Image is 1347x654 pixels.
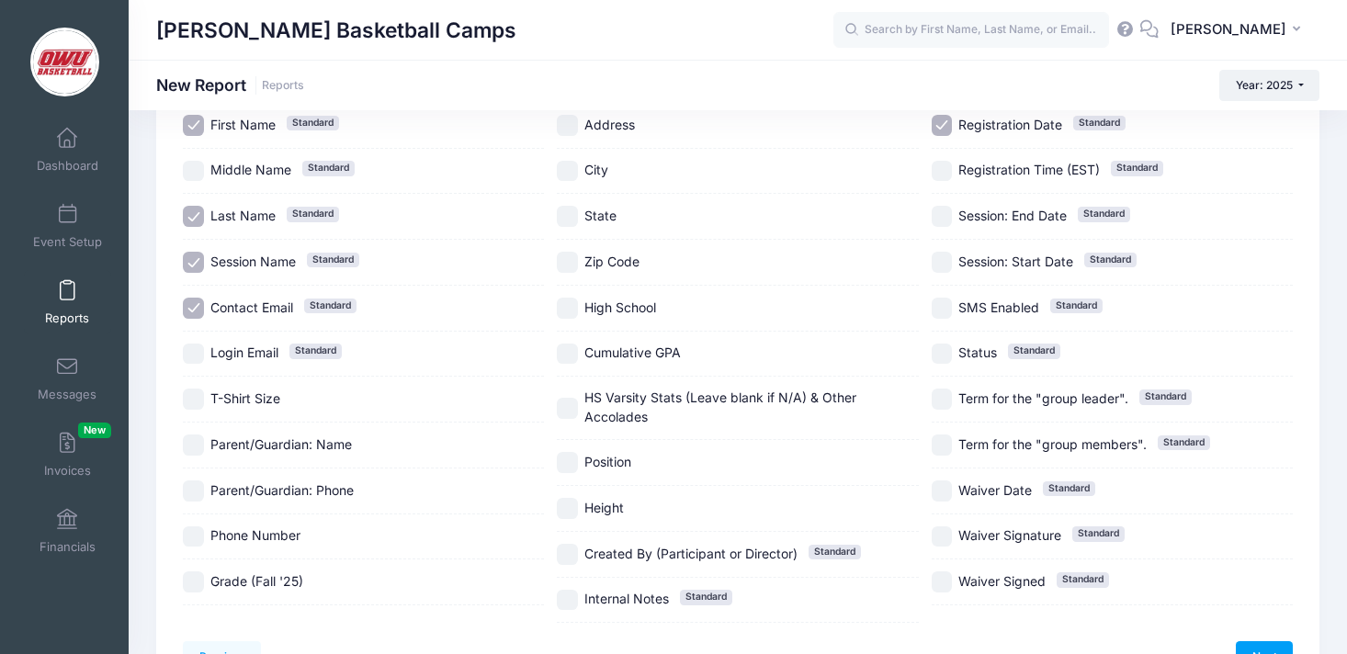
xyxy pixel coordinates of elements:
[210,299,293,315] span: Contact Email
[33,234,102,250] span: Event Setup
[210,573,303,589] span: Grade (Fall '25)
[557,344,578,365] input: Cumulative GPA
[24,499,111,563] a: Financials
[183,206,204,227] input: Last NameStandard
[932,480,953,502] input: Waiver DateStandard
[1219,70,1319,101] button: Year: 2025
[1078,207,1130,221] span: Standard
[1236,78,1293,92] span: Year: 2025
[680,590,732,604] span: Standard
[958,573,1046,589] span: Waiver Signed
[584,389,856,424] span: HS Varsity Stats (Leave blank if N/A) & Other Accolades
[932,344,953,365] input: StatusStandard
[584,254,640,269] span: Zip Code
[1158,435,1210,450] span: Standard
[557,544,578,565] input: Created By (Participant or Director)Standard
[44,463,91,479] span: Invoices
[1057,572,1109,587] span: Standard
[557,115,578,136] input: Address
[557,590,578,611] input: Internal NotesStandard
[210,436,352,452] span: Parent/Guardian: Name
[557,206,578,227] input: State
[584,162,608,177] span: City
[37,158,98,174] span: Dashboard
[932,526,953,547] input: Waiver SignatureStandard
[958,162,1100,177] span: Registration Time (EST)
[932,571,953,592] input: Waiver SignedStandard
[584,208,617,223] span: State
[932,252,953,273] input: Session: Start DateStandard
[183,252,204,273] input: Session NameStandard
[210,162,291,177] span: Middle Name
[1008,344,1060,358] span: Standard
[289,344,342,358] span: Standard
[809,545,861,559] span: Standard
[958,344,997,360] span: Status
[932,389,953,410] input: Term for the "group leader".Standard
[1171,19,1286,39] span: [PERSON_NAME]
[24,118,111,182] a: Dashboard
[1043,481,1095,496] span: Standard
[210,208,276,223] span: Last Name
[183,298,204,319] input: Contact EmailStandard
[183,571,204,592] input: Grade (Fall '25)
[557,252,578,273] input: Zip Code
[210,482,354,498] span: Parent/Guardian: Phone
[932,298,953,319] input: SMS EnabledStandard
[156,9,516,51] h1: [PERSON_NAME] Basketball Camps
[287,116,339,130] span: Standard
[24,194,111,258] a: Event Setup
[958,254,1073,269] span: Session: Start Date
[24,423,111,487] a: InvoicesNew
[557,498,578,519] input: Height
[45,310,89,326] span: Reports
[210,344,278,360] span: Login Email
[1084,253,1137,267] span: Standard
[584,299,656,315] span: High School
[833,12,1109,49] input: Search by First Name, Last Name, or Email...
[304,299,357,313] span: Standard
[958,436,1147,452] span: Term for the "group members".
[183,480,204,502] input: Parent/Guardian: Phone
[584,117,635,132] span: Address
[38,387,96,402] span: Messages
[1072,526,1125,541] span: Standard
[183,434,204,456] input: Parent/Guardian: Name
[262,79,304,93] a: Reports
[1050,299,1103,313] span: Standard
[210,527,300,543] span: Phone Number
[1111,161,1163,175] span: Standard
[210,390,280,406] span: T-Shirt Size
[557,298,578,319] input: High School
[1159,9,1319,51] button: [PERSON_NAME]
[24,270,111,334] a: Reports
[958,208,1067,223] span: Session: End Date
[584,344,681,360] span: Cumulative GPA
[156,75,304,95] h1: New Report
[307,253,359,267] span: Standard
[183,161,204,182] input: Middle NameStandard
[557,452,578,473] input: Position
[557,161,578,182] input: City
[183,389,204,410] input: T-Shirt Size
[958,390,1128,406] span: Term for the "group leader".
[932,206,953,227] input: Session: End DateStandard
[287,207,339,221] span: Standard
[30,28,99,96] img: David Vogel Basketball Camps
[932,434,953,456] input: Term for the "group members".Standard
[932,115,953,136] input: Registration DateStandard
[584,454,631,469] span: Position
[1139,389,1192,404] span: Standard
[1073,116,1126,130] span: Standard
[40,539,96,555] span: Financials
[183,526,204,547] input: Phone Number
[210,254,296,269] span: Session Name
[210,117,276,132] span: First Name
[958,482,1032,498] span: Waiver Date
[78,423,111,438] span: New
[584,546,798,561] span: Created By (Participant or Director)
[958,299,1039,315] span: SMS Enabled
[302,161,355,175] span: Standard
[932,161,953,182] input: Registration Time (EST)Standard
[183,115,204,136] input: First NameStandard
